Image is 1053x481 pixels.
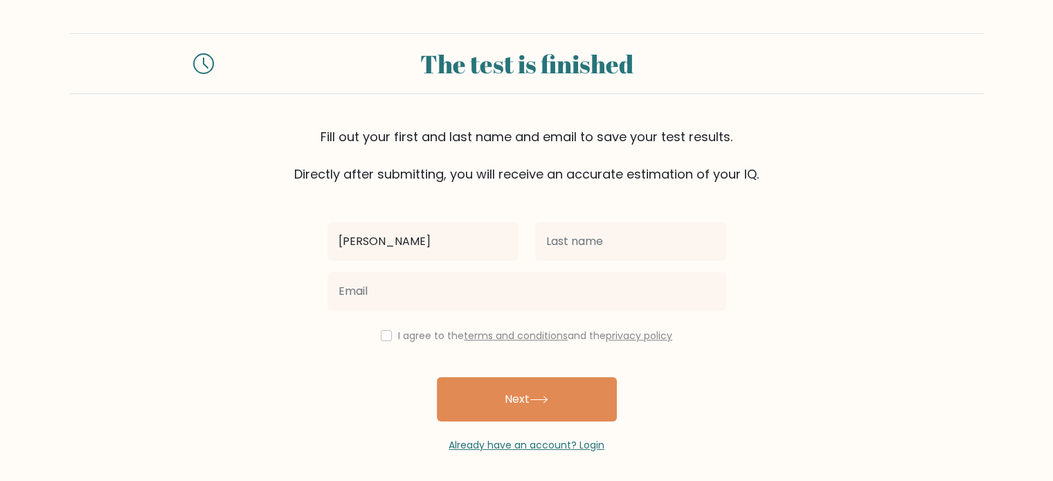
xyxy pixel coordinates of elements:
[70,127,984,183] div: Fill out your first and last name and email to save your test results. Directly after submitting,...
[449,438,604,452] a: Already have an account? Login
[606,329,672,343] a: privacy policy
[231,45,823,82] div: The test is finished
[535,222,726,261] input: Last name
[327,222,519,261] input: First name
[327,272,726,311] input: Email
[398,329,672,343] label: I agree to the and the
[437,377,617,421] button: Next
[464,329,568,343] a: terms and conditions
